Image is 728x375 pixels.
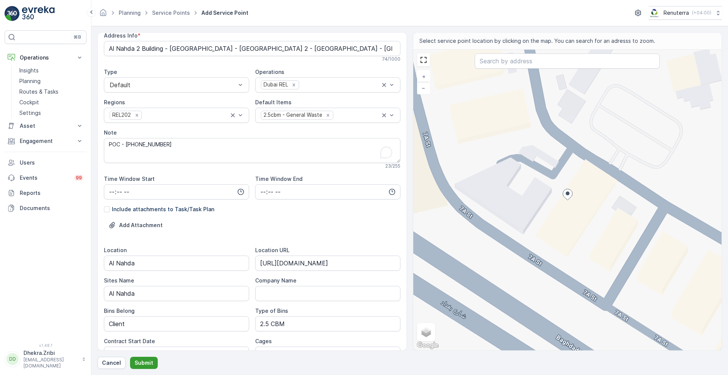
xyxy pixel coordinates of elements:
p: Documents [20,204,83,212]
a: Users [5,155,86,170]
label: Time Window End [255,176,303,182]
p: 99 [76,175,82,181]
label: Contract Start Date [104,338,155,344]
p: Submit [135,359,153,367]
p: 74 / 1000 [382,56,400,62]
p: Routes & Tasks [19,88,58,96]
p: ⌘B [74,34,81,40]
a: View Fullscreen [418,54,429,66]
p: Planning [19,77,41,85]
a: Documents [5,201,86,216]
p: Add Attachment [119,221,163,229]
button: Engagement [5,133,86,149]
p: Include attachments to Task/Task Plan [112,206,214,213]
input: Search by address [475,53,660,69]
span: − [422,85,425,91]
button: Renuterra(+04:00) [649,6,722,20]
div: Dubai REL [261,81,289,89]
label: Location [104,247,127,253]
p: [EMAIL_ADDRESS][DOMAIN_NAME] [24,357,78,369]
p: Cockpit [19,99,39,106]
span: v 1.48.1 [5,343,86,348]
a: Zoom In [418,71,429,82]
p: Settings [19,109,41,117]
span: Add Service Point [200,9,250,17]
p: 23 / 255 [385,163,400,169]
p: Cancel [102,359,121,367]
p: Users [20,159,83,166]
img: Screenshot_2024-07-26_at_13.33.01.png [649,9,661,17]
span: Select service point location by clicking on the map. You can search for an adresss to zoom. [419,37,655,45]
label: Bins Belong [104,308,135,314]
label: Type [104,69,117,75]
a: Events99 [5,170,86,185]
button: Cancel [97,357,126,369]
a: Reports [5,185,86,201]
a: Open this area in Google Maps (opens a new window) [415,340,440,350]
a: Planning [16,76,86,86]
a: Settings [16,108,86,118]
a: Service Points [152,9,190,16]
img: logo_light-DOdMpM7g.png [22,6,55,21]
p: Engagement [20,137,71,145]
label: Sites Name [104,277,134,284]
p: Insights [19,67,39,74]
img: logo [5,6,20,21]
label: Address Info [104,32,138,39]
label: Regions [104,99,125,105]
a: Insights [16,65,86,76]
label: Cages [255,338,272,344]
span: + [422,73,425,80]
div: 2.5cbm - General Waste [261,111,323,119]
p: Dhekra.Zribi [24,349,78,357]
label: Default Items [255,99,292,105]
button: Submit [130,357,158,369]
a: Layers [418,324,435,340]
p: Renuterra [664,9,689,17]
button: Upload File [104,219,167,231]
p: Asset [20,122,71,130]
p: Operations [20,54,71,61]
label: Company Name [255,277,297,284]
a: Cockpit [16,97,86,108]
label: Type of Bins [255,308,288,314]
label: Location URL [255,247,290,253]
div: DD [6,353,19,365]
label: Time Window Start [104,176,155,182]
label: Operations [255,69,284,75]
p: Reports [20,189,83,197]
label: Note [104,129,117,136]
a: Zoom Out [418,82,429,94]
button: DDDhekra.Zribi[EMAIL_ADDRESS][DOMAIN_NAME] [5,349,86,369]
p: ( +04:00 ) [692,10,711,16]
a: Homepage [99,11,107,18]
div: REL202 [110,111,132,119]
div: Remove REL202 [133,112,141,119]
div: Remove 2.5cbm - General Waste [324,112,332,119]
textarea: To enrich screen reader interactions, please activate Accessibility in Grammarly extension settings [104,138,400,163]
img: Google [415,340,440,350]
button: Operations [5,50,86,65]
div: Remove Dubai REL [290,82,298,88]
p: Events [20,174,70,182]
a: Planning [119,9,141,16]
button: Asset [5,118,86,133]
a: Routes & Tasks [16,86,86,97]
